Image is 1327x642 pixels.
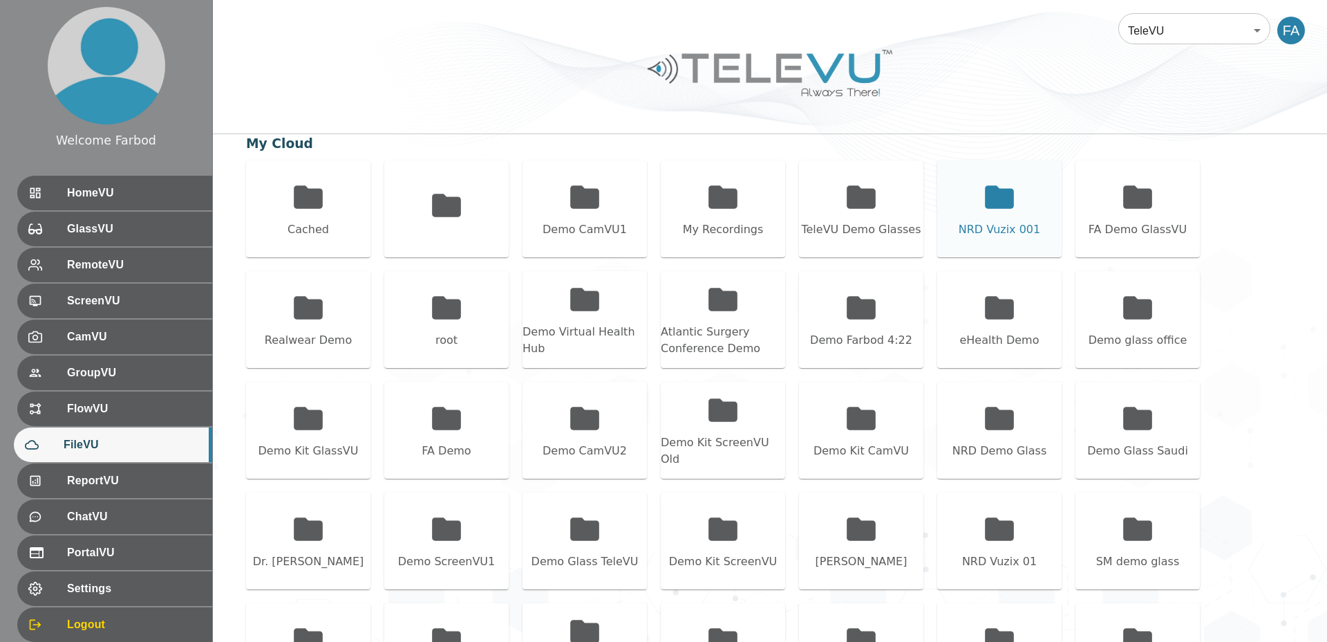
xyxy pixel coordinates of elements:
div: Cached [288,221,329,238]
span: FileVU [64,437,201,453]
div: PortalVU [17,535,212,570]
div: [PERSON_NAME] [816,553,907,570]
div: SM demo glass [1096,553,1180,570]
div: Demo ScreenVU1 [398,553,495,570]
div: Logout [17,607,212,642]
div: Demo Farbod 4:22 [810,332,912,349]
span: Logout [67,616,201,633]
span: ChatVU [67,508,201,525]
div: Demo Glass TeleVU [531,553,639,570]
div: Settings [17,571,212,606]
div: My Recordings [683,221,764,238]
span: RemoteVU [67,257,201,273]
span: GroupVU [67,365,201,381]
div: ChatVU [17,499,212,534]
div: Atlantic Surgery Conference Demo [661,324,785,357]
span: FlowVU [67,401,201,417]
div: Demo Kit ScreenVU [669,553,778,570]
div: eHealth Demo [959,332,1039,349]
span: GlassVU [67,221,201,237]
div: root [435,332,458,349]
div: FA Demo GlassVU [1089,221,1187,238]
div: FileVU [14,428,212,462]
div: Demo Virtual Health Hub [523,324,647,357]
img: Logo [646,44,894,102]
div: RemoteVU [17,248,212,282]
span: PortalVU [67,544,201,561]
div: Demo glass office [1089,332,1187,349]
div: NRD Vuzix 01 [962,553,1037,570]
div: FlowVU [17,392,212,426]
div: NRD Vuzix 001 [959,221,1040,238]
div: Demo Kit ScreenVU Old [661,434,785,468]
div: NRD Demo Glass [952,443,1046,459]
div: Welcome Farbod [56,131,156,149]
div: Realwear Demo [265,332,352,349]
div: ScreenVU [17,284,212,318]
div: Demo Kit GlassVU [258,443,359,459]
div: Demo Kit CamVU [813,443,909,459]
span: Settings [67,580,201,597]
span: HomeVU [67,185,201,201]
div: TeleVU Demo Glasses [801,221,921,238]
img: profile.png [48,7,165,125]
div: GroupVU [17,356,212,390]
div: CamVU [17,320,212,354]
div: Demo CamVU2 [543,443,627,459]
div: Demo CamVU1 [543,221,627,238]
div: TeleVU [1118,11,1270,50]
div: FA Demo [422,443,471,459]
div: Demo Glass Saudi [1087,443,1188,459]
div: GlassVU [17,212,212,246]
div: My Cloud [246,134,313,154]
span: ReportVU [67,473,201,489]
div: Dr. [PERSON_NAME] [253,553,364,570]
span: ScreenVU [67,293,201,309]
span: CamVU [67,329,201,345]
div: HomeVU [17,176,212,210]
div: FA [1277,17,1305,44]
div: ReportVU [17,464,212,498]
